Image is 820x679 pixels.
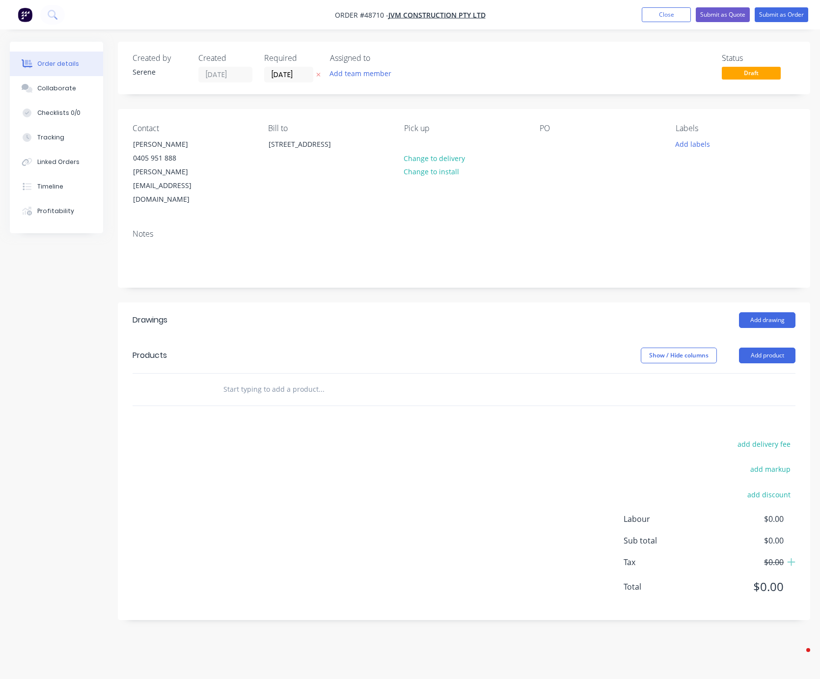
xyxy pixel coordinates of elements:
[10,150,103,174] button: Linked Orders
[133,165,215,206] div: [PERSON_NAME][EMAIL_ADDRESS][DOMAIN_NAME]
[133,67,187,77] div: Serene
[264,54,318,63] div: Required
[388,10,486,20] a: JVM Construction Pty Ltd
[37,84,76,93] div: Collaborate
[624,535,711,546] span: Sub total
[37,158,80,166] div: Linked Orders
[739,348,795,363] button: Add product
[133,137,215,151] div: [PERSON_NAME]
[739,312,795,328] button: Add drawing
[37,59,79,68] div: Order details
[10,125,103,150] button: Tracking
[711,556,784,568] span: $0.00
[10,52,103,76] button: Order details
[37,109,81,117] div: Checklists 0/0
[330,67,397,80] button: Add team member
[198,54,252,63] div: Created
[10,174,103,199] button: Timeline
[269,137,350,151] div: [STREET_ADDRESS]
[745,462,795,476] button: add markup
[260,137,358,168] div: [STREET_ADDRESS]
[670,137,715,150] button: Add labels
[133,350,167,361] div: Products
[37,182,63,191] div: Timeline
[268,124,388,133] div: Bill to
[624,513,711,525] span: Labour
[787,646,810,669] iframe: Intercom live chat
[399,165,465,178] button: Change to install
[642,7,691,22] button: Close
[223,380,419,399] input: Start typing to add a product...
[696,7,750,22] button: Submit as Quote
[404,124,524,133] div: Pick up
[540,124,659,133] div: PO
[133,314,167,326] div: Drawings
[133,151,215,165] div: 0405 951 888
[676,124,795,133] div: Labels
[624,581,711,593] span: Total
[10,199,103,223] button: Profitability
[125,137,223,207] div: [PERSON_NAME]0405 951 888[PERSON_NAME][EMAIL_ADDRESS][DOMAIN_NAME]
[133,229,795,239] div: Notes
[335,10,388,20] span: Order #48710 -
[330,54,428,63] div: Assigned to
[641,348,717,363] button: Show / Hide columns
[755,7,808,22] button: Submit as Order
[722,54,795,63] div: Status
[711,578,784,596] span: $0.00
[37,133,64,142] div: Tracking
[711,513,784,525] span: $0.00
[10,101,103,125] button: Checklists 0/0
[133,124,252,133] div: Contact
[18,7,32,22] img: Factory
[722,67,781,79] span: Draft
[624,556,711,568] span: Tax
[325,67,397,80] button: Add team member
[10,76,103,101] button: Collaborate
[399,151,470,164] button: Change to delivery
[742,488,795,501] button: add discount
[133,54,187,63] div: Created by
[732,437,795,451] button: add delivery fee
[37,207,74,216] div: Profitability
[711,535,784,546] span: $0.00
